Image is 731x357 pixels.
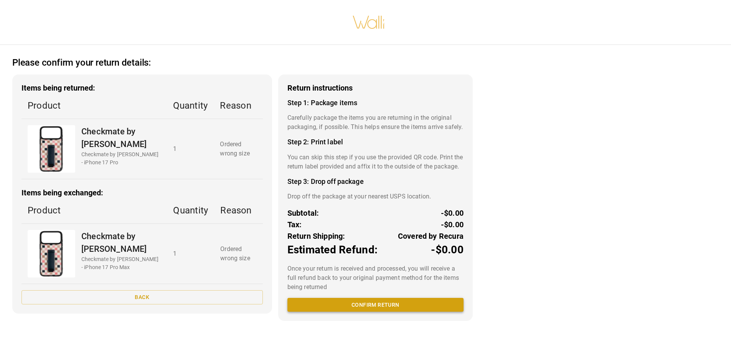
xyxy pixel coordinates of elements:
[287,153,464,171] p: You can skip this step if you use the provided QR code. Print the return label provided and affix...
[21,188,263,197] h3: Items being exchanged:
[81,230,161,255] p: Checkmate by [PERSON_NAME]
[352,6,385,39] img: walli-inc.myshopify.com
[81,255,161,271] p: Checkmate by [PERSON_NAME] - iPhone 17 Pro Max
[21,290,263,304] button: Back
[287,99,464,107] h4: Step 1: Package items
[220,99,256,112] p: Reason
[287,207,319,219] p: Subtotal:
[287,264,464,292] p: Once your return is received and processed, you will receive a full refund back to your original ...
[287,177,464,186] h4: Step 3: Drop off package
[21,84,263,93] h3: Items being returned:
[28,99,161,112] p: Product
[287,298,464,312] button: Confirm return
[431,242,464,258] p: -$0.00
[287,84,464,93] h3: Return instructions
[287,192,464,201] p: Drop off the package at your nearest USPS location.
[398,230,464,242] p: Covered by Recura
[173,203,208,217] p: Quantity
[12,57,151,68] h2: Please confirm your return details:
[220,140,256,158] p: Ordered wrong size
[441,219,464,230] p: -$0.00
[287,230,345,242] p: Return Shipping:
[173,144,208,154] p: 1
[220,203,256,217] p: Reason
[81,125,161,150] p: Checkmate by [PERSON_NAME]
[173,99,208,112] p: Quantity
[287,219,302,230] p: Tax:
[441,207,464,219] p: -$0.00
[220,245,256,263] p: Ordered wrong size
[81,150,161,167] p: Checkmate by [PERSON_NAME] - iPhone 17 Pro
[287,242,378,258] p: Estimated Refund:
[173,249,208,258] p: 1
[287,113,464,132] p: Carefully package the items you are returning in the original packaging, if possible. This helps ...
[287,138,464,146] h4: Step 2: Print label
[28,203,161,217] p: Product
